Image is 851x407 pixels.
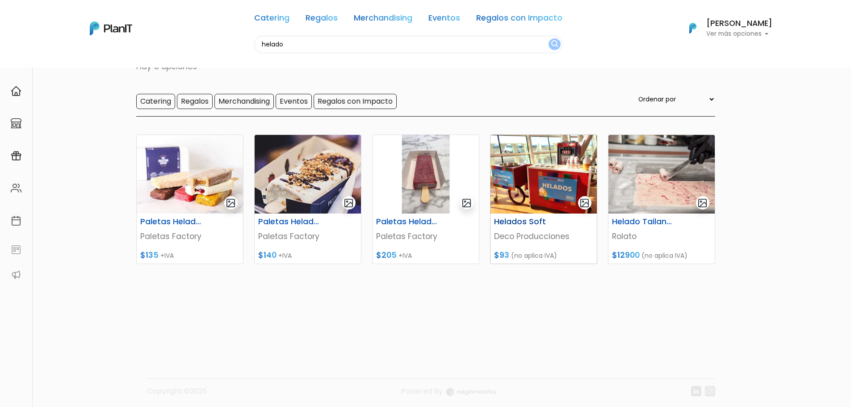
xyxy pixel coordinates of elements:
[490,135,597,214] img: thumb_Deco_helados.png
[11,86,21,97] img: home-e721727adea9d79c4d83392d1f703f7f8bce08238fde08b1acbfd93340b81755.svg
[461,198,472,208] img: gallery-light
[691,386,701,396] img: linkedin-cc7d2dbb1a16aff8e18f147ffe980d30ddd5d9e01409788280e63c91fc390ff4.svg
[494,250,509,260] span: $93
[90,21,132,35] img: PlanIt Logo
[371,217,444,227] h6: Paletas Heladas personalizadas
[46,8,129,26] div: ¿Necesitás ayuda?
[11,244,21,255] img: feedback-78b5a0c8f98aac82b08bfc38622c3050aee476f2c9584af64705fc4e61158814.svg
[177,94,213,109] input: Regalos
[608,134,715,264] a: gallery-light Helado Tailandés Rolato $12900 (no aplica IVA)
[253,217,326,227] h6: Paletas Heladas con Topping
[489,217,562,227] h6: Helados Soft
[254,134,361,264] a: gallery-light Paletas Heladas con Topping Paletas Factory $140 +IVA
[11,118,21,129] img: marketplace-4ceaa7011d94191e9ded77b95e3339b90024bf715f7c57f8cf31f2d8c509eaba.svg
[446,388,496,396] img: logo_eagerworks-044938b0bf012b96b195e05891a56339191180c2d98ce7df62ca656130a436fa.svg
[551,40,558,49] img: search_button-432b6d5273f82d61273b3651a40e1bd1b912527efae98b1b7a1b2c0702e16a8d.svg
[160,251,174,260] span: +IVA
[376,231,475,242] p: Paletas Factory
[140,250,159,260] span: $135
[612,231,711,242] p: Rolato
[607,217,680,227] h6: Helado Tailandés
[372,134,479,264] a: gallery-light Paletas Heladas personalizadas Paletas Factory $205 +IVA
[306,14,338,25] a: Regalos
[705,386,715,396] img: instagram-7ba2a2629254302ec2a9470e65da5de918c9f3c9a63008f8abed3140a32961bf.svg
[398,251,412,260] span: +IVA
[276,94,312,109] input: Eventos
[401,386,443,396] span: translation missing: es.layouts.footer.powered_by
[137,135,243,214] img: thumb_WhatsApp_Image_2021-10-12_at_12.53.59_PM.jpeg
[254,14,289,25] a: Catering
[641,251,688,260] span: (no aplica IVA)
[401,386,496,403] a: Powered By
[214,94,274,109] input: Merchandising
[476,14,562,25] a: Regalos con Impacto
[678,17,772,40] button: PlanIt Logo [PERSON_NAME] Ver más opciones
[226,198,236,208] img: gallery-light
[135,217,208,227] h6: Paletas Heladas Simple
[373,135,479,214] img: thumb_Dise%C3%B1o_sin_t%C3%ADtulo_-_2024-11-28T154437.148.png
[140,231,239,242] p: Paletas Factory
[258,250,277,260] span: $140
[258,231,357,242] p: Paletas Factory
[11,215,21,226] img: calendar-87d922413cdce8b2cf7b7f5f62616a5cf9e4887200fb71536465627b3292af00.svg
[11,183,21,193] img: people-662611757002400ad9ed0e3c099ab2801c6687ba6c219adb57efc949bc21e19d.svg
[490,134,597,264] a: gallery-light Helados Soft Deco Producciones $93 (no aplica IVA)
[354,14,412,25] a: Merchandising
[255,135,361,214] img: thumb_portada_paletas.jpeg
[278,251,292,260] span: +IVA
[706,31,772,37] p: Ver más opciones
[136,94,175,109] input: Catering
[579,198,590,208] img: gallery-light
[147,386,207,403] p: Copyright ©2025
[136,134,243,264] a: gallery-light Paletas Heladas Simple Paletas Factory $135 +IVA
[608,135,715,214] img: thumb_WhatsApp_Image_2023-01-24_at_17.20.26.jpeg
[11,151,21,161] img: campaigns-02234683943229c281be62815700db0a1741e53638e28bf9629b52c665b00959.svg
[11,269,21,280] img: partners-52edf745621dab592f3b2c58e3bca9d71375a7ef29c3b500c9f145b62cc070d4.svg
[254,36,562,53] input: Buscá regalos, desayunos, y más
[428,14,460,25] a: Eventos
[511,251,557,260] span: (no aplica IVA)
[344,198,354,208] img: gallery-light
[376,250,397,260] span: $205
[706,20,772,28] h6: [PERSON_NAME]
[314,94,397,109] input: Regalos con Impacto
[494,231,593,242] p: Deco Producciones
[683,18,703,38] img: PlanIt Logo
[697,198,708,208] img: gallery-light
[612,250,640,260] span: $12900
